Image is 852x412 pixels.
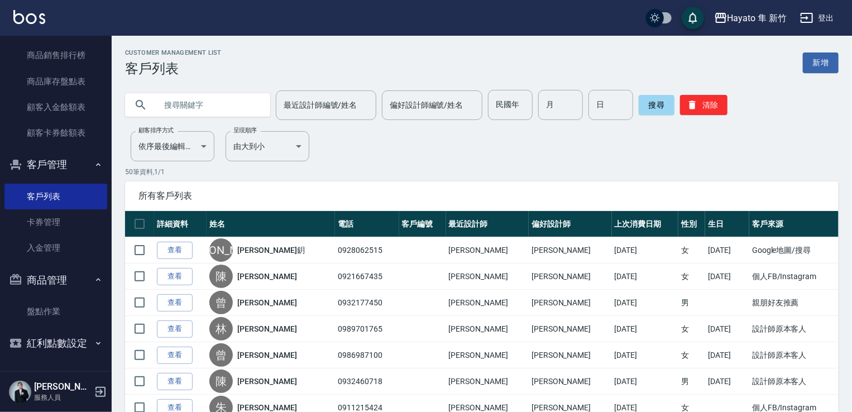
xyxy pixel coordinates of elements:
[446,237,529,264] td: [PERSON_NAME]
[335,211,399,237] th: 電話
[125,61,222,76] h3: 客戶列表
[749,237,839,264] td: Google地圖/搜尋
[705,342,749,368] td: [DATE]
[335,290,399,316] td: 0932177450
[157,294,193,312] a: 查看
[678,237,705,264] td: 女
[4,120,107,146] a: 顧客卡券餘額表
[529,342,611,368] td: [PERSON_NAME]
[34,392,91,403] p: 服務人員
[335,264,399,290] td: 0921667435
[209,238,233,262] div: [PERSON_NAME]
[237,271,296,282] a: [PERSON_NAME]
[727,11,787,25] div: Hayato 隼 新竹
[138,126,174,135] label: 顧客排序方式
[529,264,611,290] td: [PERSON_NAME]
[749,290,839,316] td: 親朋好友推薦
[678,264,705,290] td: 女
[749,342,839,368] td: 設計師原本客人
[335,237,399,264] td: 0928062515
[157,373,193,390] a: 查看
[682,7,704,29] button: save
[237,323,296,334] a: [PERSON_NAME]
[749,211,839,237] th: 客戶來源
[612,211,679,237] th: 上次消費日期
[4,42,107,68] a: 商品銷售排行榜
[529,316,611,342] td: [PERSON_NAME]
[705,264,749,290] td: [DATE]
[4,184,107,209] a: 客戶列表
[680,95,727,115] button: 清除
[207,211,335,237] th: 姓名
[335,368,399,395] td: 0932460718
[237,245,304,256] a: [PERSON_NAME]鈅
[446,316,529,342] td: [PERSON_NAME]
[125,49,222,56] h2: Customer Management List
[335,316,399,342] td: 0989701765
[4,329,107,358] button: 紅利點數設定
[9,381,31,403] img: Person
[4,299,107,324] a: 盤點作業
[705,316,749,342] td: [DATE]
[705,237,749,264] td: [DATE]
[710,7,791,30] button: Hayato 隼 新竹
[154,211,207,237] th: 詳細資料
[678,316,705,342] td: 女
[705,211,749,237] th: 生日
[529,368,611,395] td: [PERSON_NAME]
[157,268,193,285] a: 查看
[678,211,705,237] th: 性別
[209,317,233,341] div: 林
[612,316,679,342] td: [DATE]
[209,343,233,367] div: 曾
[335,342,399,368] td: 0986987100
[157,242,193,259] a: 查看
[796,8,839,28] button: 登出
[678,368,705,395] td: 男
[803,52,839,73] a: 新增
[446,264,529,290] td: [PERSON_NAME]
[446,342,529,368] td: [PERSON_NAME]
[233,126,257,135] label: 呈現順序
[749,316,839,342] td: 設計師原本客人
[529,237,611,264] td: [PERSON_NAME]
[612,237,679,264] td: [DATE]
[612,368,679,395] td: [DATE]
[612,290,679,316] td: [DATE]
[446,368,529,395] td: [PERSON_NAME]
[4,150,107,179] button: 客戶管理
[446,211,529,237] th: 最近設計師
[13,10,45,24] img: Logo
[34,381,91,392] h5: [PERSON_NAME]
[639,95,674,115] button: 搜尋
[4,94,107,120] a: 顧客入金餘額表
[678,290,705,316] td: 男
[237,376,296,387] a: [PERSON_NAME]
[4,266,107,295] button: 商品管理
[131,131,214,161] div: 依序最後編輯時間
[138,190,825,202] span: 所有客戶列表
[399,211,446,237] th: 客戶編號
[678,342,705,368] td: 女
[612,264,679,290] td: [DATE]
[446,290,529,316] td: [PERSON_NAME]
[4,209,107,235] a: 卡券管理
[4,235,107,261] a: 入金管理
[4,69,107,94] a: 商品庫存盤點表
[209,265,233,288] div: 陳
[209,291,233,314] div: 曾
[529,290,611,316] td: [PERSON_NAME]
[237,349,296,361] a: [PERSON_NAME]
[749,368,839,395] td: 設計師原本客人
[157,347,193,364] a: 查看
[157,320,193,338] a: 查看
[529,211,611,237] th: 偏好設計師
[749,264,839,290] td: 個人FB/Instagram
[237,297,296,308] a: [PERSON_NAME]
[156,90,261,120] input: 搜尋關鍵字
[226,131,309,161] div: 由大到小
[125,167,839,177] p: 50 筆資料, 1 / 1
[612,342,679,368] td: [DATE]
[209,370,233,393] div: 陳
[705,368,749,395] td: [DATE]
